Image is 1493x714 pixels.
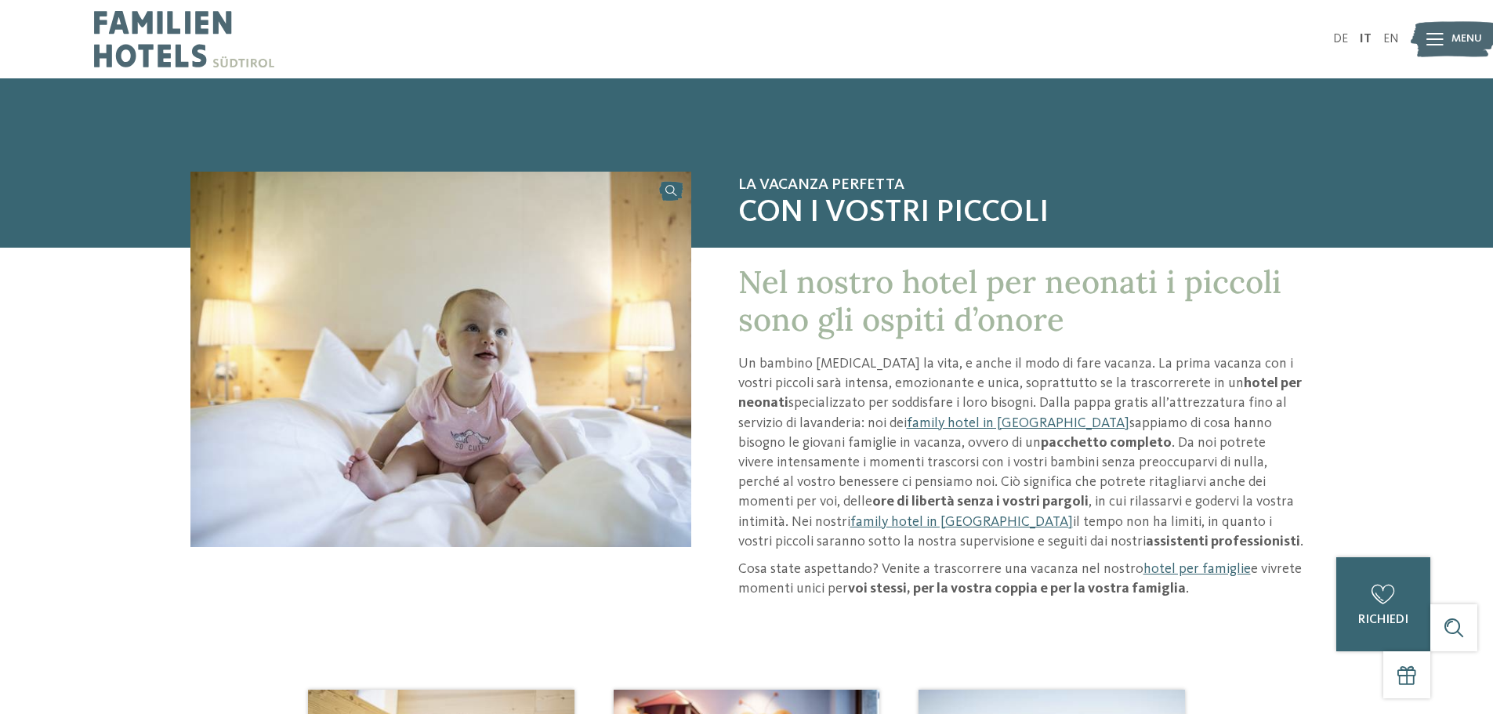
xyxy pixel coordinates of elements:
[738,194,1303,232] span: con i vostri piccoli
[907,416,1129,430] a: family hotel in [GEOGRAPHIC_DATA]
[738,262,1281,339] span: Nel nostro hotel per neonati i piccoli sono gli ospiti d’onore
[1360,33,1372,45] a: IT
[738,560,1303,599] p: Cosa state aspettando? Venite a trascorrere una vacanza nel nostro e vivrete momenti unici per .
[1041,436,1172,450] strong: pacchetto completo
[1358,614,1408,626] span: richiedi
[1333,33,1348,45] a: DE
[738,354,1303,552] p: Un bambino [MEDICAL_DATA] la vita, e anche il modo di fare vacanza. La prima vacanza con i vostri...
[1143,562,1251,576] a: hotel per famiglie
[738,176,1303,194] span: La vacanza perfetta
[848,582,1186,596] strong: voi stessi, per la vostra coppia e per la vostra famiglia
[1383,33,1399,45] a: EN
[850,515,1073,529] a: family hotel in [GEOGRAPHIC_DATA]
[1451,31,1482,47] span: Menu
[1336,557,1430,651] a: richiedi
[1146,535,1300,549] strong: assistenti professionisti
[190,172,691,547] img: Hotel per neonati in Alto Adige per una vacanza di relax
[872,495,1089,509] strong: ore di libertà senza i vostri pargoli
